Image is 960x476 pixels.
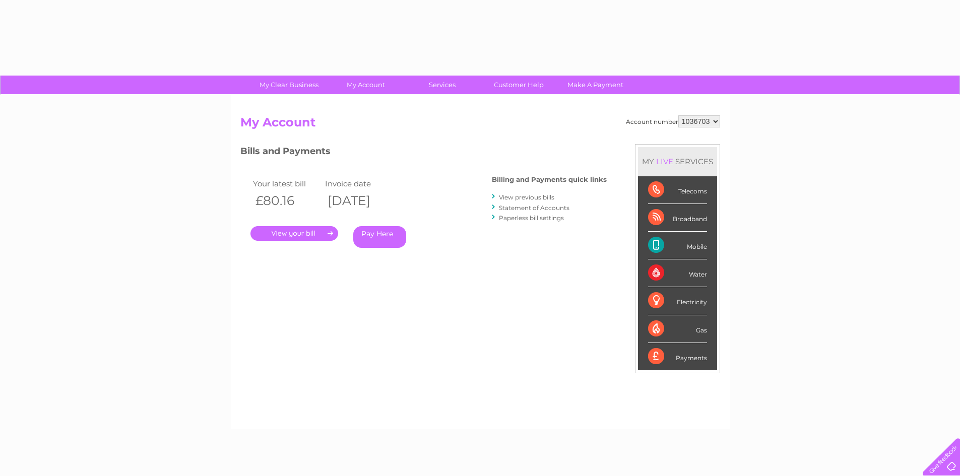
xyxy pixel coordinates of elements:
[323,190,395,211] th: [DATE]
[626,115,720,127] div: Account number
[492,176,607,183] h4: Billing and Payments quick links
[648,232,707,259] div: Mobile
[324,76,407,94] a: My Account
[554,76,637,94] a: Make A Payment
[240,144,607,162] h3: Bills and Payments
[250,226,338,241] a: .
[499,193,554,201] a: View previous bills
[648,287,707,315] div: Electricity
[401,76,484,94] a: Services
[648,343,707,370] div: Payments
[648,204,707,232] div: Broadband
[477,76,560,94] a: Customer Help
[240,115,720,134] h2: My Account
[648,259,707,287] div: Water
[638,147,717,176] div: MY SERVICES
[353,226,406,248] a: Pay Here
[648,315,707,343] div: Gas
[499,204,569,212] a: Statement of Accounts
[250,190,323,211] th: £80.16
[648,176,707,204] div: Telecoms
[247,76,331,94] a: My Clear Business
[323,177,395,190] td: Invoice date
[654,157,675,166] div: LIVE
[499,214,564,222] a: Paperless bill settings
[250,177,323,190] td: Your latest bill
